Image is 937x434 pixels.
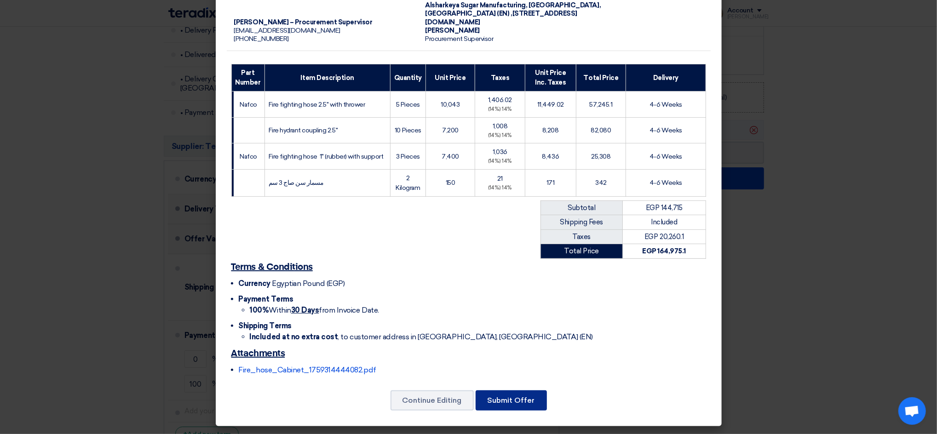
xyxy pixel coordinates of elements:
li: , to customer address in [GEOGRAPHIC_DATA], [GEOGRAPHIC_DATA] (EN) [250,331,706,343]
span: 21 [497,175,503,183]
a: Fire_hose_Cabinet_1759314444082.pdf [239,365,376,374]
td: EGP 144,715 [623,200,706,215]
td: Total Price [540,244,623,259]
div: Open chat [898,397,926,425]
span: 8,208 [542,126,559,134]
th: Item Description [264,64,390,91]
th: Part Number [231,64,264,91]
span: Fire hydrant coupling 2.5" [269,126,338,134]
div: (14%) 14% [479,184,521,192]
span: 57,245.1 [589,101,612,108]
span: 25,308 [591,153,610,160]
span: Shipping Terms [239,321,292,330]
span: 5 Pieces [396,101,420,108]
th: Unit Price Inc. Taxes [525,64,576,91]
strong: EGP 164,975.1 [642,247,686,255]
button: Submit Offer [476,390,547,411]
span: Within from Invoice Date. [250,306,379,314]
span: 4-6 Weeks [650,179,682,187]
span: [EMAIL_ADDRESS][DOMAIN_NAME] [234,27,341,34]
span: 82,080 [591,126,611,134]
div: (14%) 14% [479,106,521,114]
span: Included [651,218,677,226]
span: Egyptian Pound (EGP) [272,279,345,288]
span: Currency [239,279,270,288]
span: 4-6 Weeks [650,153,682,160]
strong: 100% [250,306,269,314]
th: Total Price [576,64,626,91]
span: 171 [546,179,555,187]
span: 7,200 [442,126,459,134]
span: Procurement Supervisor [425,35,493,43]
th: Quantity [390,64,425,91]
div: (14%) 14% [479,132,521,140]
strong: Included at no extra cost [250,332,338,341]
span: Fire fighting hose 2.5" with thrower [269,101,365,108]
span: Payment Terms [239,295,293,303]
span: 4-6 Weeks [650,101,682,108]
span: Fire fighting hose 1" (rubber) with support [269,153,384,160]
span: 1,036 [493,148,507,156]
span: 11,449.02 [537,101,564,108]
span: 1,406.02 [488,96,512,104]
span: [PHONE_NUMBER] [234,35,289,43]
span: 10,043 [441,101,460,108]
td: Nafco [231,91,264,118]
span: 4-6 Weeks [650,126,682,134]
span: [GEOGRAPHIC_DATA], [GEOGRAPHIC_DATA] (EN) ,[STREET_ADDRESS][DOMAIN_NAME] [425,1,601,26]
span: 2 Kilogram [396,174,420,192]
u: Terms & Conditions [231,263,313,272]
span: 150 [446,179,455,187]
u: Attachments [231,349,285,358]
span: 3 Pieces [396,153,420,160]
span: مسمار سن صاج 3 سم [269,179,324,187]
td: Taxes [540,229,623,244]
span: Alsharkeya Sugar Manufacturing, [425,1,527,9]
td: Shipping Fees [540,215,623,230]
div: (14%) 14% [479,158,521,166]
span: 8,436 [542,153,559,160]
u: 30 Days [291,306,319,314]
th: Delivery [626,64,706,91]
button: Continue Editing [391,390,474,411]
th: Taxes [475,64,525,91]
span: 1,008 [493,122,508,130]
span: [PERSON_NAME] [425,27,480,34]
th: Unit Price [426,64,475,91]
div: [PERSON_NAME] – Procurement Supervisor [234,18,411,27]
span: 342 [595,179,607,187]
td: Subtotal [540,200,623,215]
span: 7,400 [442,153,459,160]
td: Nafco [231,143,264,170]
span: EGP 20,260.1 [644,233,684,241]
span: 10 Pieces [395,126,421,134]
